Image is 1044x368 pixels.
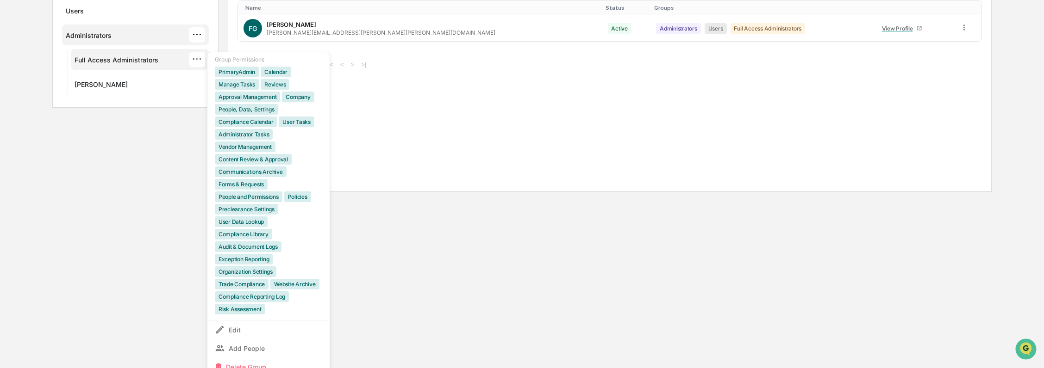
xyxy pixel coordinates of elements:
span: Pylon [92,229,112,236]
div: Toggle SortBy [962,5,978,11]
button: Start new chat [157,74,169,85]
div: 🔎 [9,208,17,215]
div: Forms & Requests [215,179,268,190]
p: How can we help? [9,19,169,34]
span: Attestations [76,189,115,198]
div: Content Review & Approval [215,154,292,165]
a: 🖐️Preclearance [6,185,63,202]
div: Calendar [261,67,291,77]
div: View Profile [882,25,917,32]
div: Past conversations [9,103,62,110]
div: Active [608,23,632,34]
img: Jack Rasmussen [9,117,24,132]
div: User Data Lookup [215,216,268,227]
div: Compliance Library [215,229,272,239]
div: Administrators [66,31,112,43]
span: [PERSON_NAME] [29,126,75,133]
div: Administrator Tasks [215,129,273,140]
div: Audit & Document Logs [215,241,281,252]
span: • [77,126,80,133]
div: Toggle SortBy [876,5,950,11]
div: Communications Archive [215,166,287,177]
a: View Profile [878,21,926,36]
div: We're available if you need us! [42,80,127,87]
div: Add People [215,343,322,354]
div: Compliance Reporting Log [215,291,289,302]
button: >| [358,61,369,68]
div: Group Permissions [215,56,322,63]
div: Full Access Administrators [731,23,806,34]
span: [PERSON_NAME] [29,151,75,158]
div: People and Permissions [215,191,282,202]
div: Company [282,92,314,102]
div: Reviews [261,79,289,90]
div: [PERSON_NAME] [267,21,316,28]
img: Jack Rasmussen [9,142,24,157]
div: Edit [215,324,322,335]
div: Toggle SortBy [245,5,598,11]
div: PrimaryAdmin [215,67,259,77]
div: Website Archive [270,279,319,289]
span: [DATE] [82,151,101,158]
div: Preclearance Settings [215,204,278,215]
span: FG [249,25,257,32]
div: ··· [189,27,205,43]
button: See all [144,101,169,112]
span: Preclearance [19,189,60,198]
div: Start new chat [42,71,152,80]
a: Powered byPylon [65,229,112,236]
div: ··· [189,52,205,67]
img: 1746055101610-c473b297-6a78-478c-a979-82029cc54cd1 [9,71,26,87]
div: Users [66,7,84,18]
button: |< [325,61,336,68]
div: 🖐️ [9,190,17,197]
img: 1746055101610-c473b297-6a78-478c-a979-82029cc54cd1 [19,126,26,134]
div: Organization Settings [215,266,276,277]
div: Approval Management [215,92,280,102]
div: Policies [284,191,311,202]
a: 🗄️Attestations [63,185,119,202]
div: 🗄️ [67,190,75,197]
div: User Tasks [279,117,314,127]
div: Manage Tasks [215,79,259,90]
div: People, Data, Settings [215,104,278,115]
div: Risk Assessment [215,304,265,314]
button: > [348,61,357,68]
iframe: Open customer support [1014,337,1039,362]
div: Exception Reporting [215,254,273,264]
div: Toggle SortBy [606,5,647,11]
div: [PERSON_NAME] [75,80,128,92]
span: • [77,151,80,158]
div: Full Access Administrators [75,56,158,67]
div: Users [705,23,727,34]
div: Vendor Management [215,141,275,152]
img: 8933085812038_c878075ebb4cc5468115_72.jpg [19,71,36,87]
span: 2 minutes ago [82,126,122,133]
a: 🔎Data Lookup [6,203,62,220]
div: Trade Compliance [215,279,269,289]
img: 1746055101610-c473b297-6a78-478c-a979-82029cc54cd1 [19,151,26,159]
div: Compliance Calendar [215,117,277,127]
div: Toggle SortBy [654,5,869,11]
button: < [338,61,347,68]
span: Data Lookup [19,207,58,216]
div: [PERSON_NAME][EMAIL_ADDRESS][PERSON_NAME][PERSON_NAME][DOMAIN_NAME] [267,29,495,36]
div: Administrators [656,23,701,34]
